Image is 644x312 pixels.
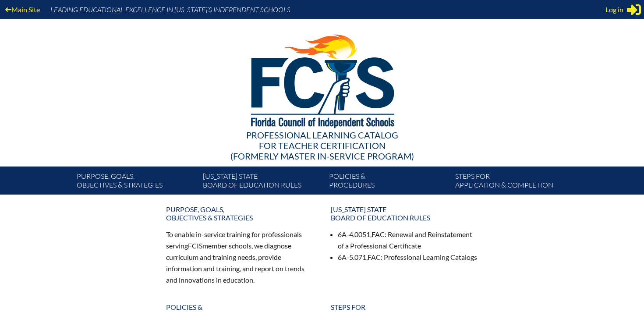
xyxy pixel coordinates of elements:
[161,202,318,225] a: Purpose, goals,objectives & strategies
[232,19,413,139] img: FCISlogo221.eps
[452,170,578,195] a: Steps forapplication & completion
[372,230,385,238] span: FAC
[368,253,381,261] span: FAC
[73,170,199,195] a: Purpose, goals,objectives & strategies
[326,170,452,195] a: Policies &Procedures
[627,3,641,17] svg: Sign in or register
[188,241,202,250] span: FCIS
[199,170,326,195] a: [US_STATE] StateBoard of Education rules
[2,4,43,15] a: Main Site
[605,4,623,15] span: Log in
[70,130,574,161] div: Professional Learning Catalog (formerly Master In-service Program)
[338,229,478,252] li: 6A-4.0051, : Renewal and Reinstatement of a Professional Certificate
[259,140,386,151] span: for Teacher Certification
[338,252,478,263] li: 6A-5.071, : Professional Learning Catalogs
[326,202,483,225] a: [US_STATE] StateBoard of Education rules
[166,229,313,285] p: To enable in-service training for professionals serving member schools, we diagnose curriculum an...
